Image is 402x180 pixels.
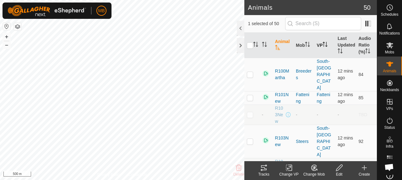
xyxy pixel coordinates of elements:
[381,159,398,176] div: Open chat
[276,172,301,177] div: Change VP
[253,43,258,48] p-sorticon: Activate to sort
[314,33,335,58] th: VP
[275,68,291,81] span: R100Martha
[352,172,377,177] div: Create
[296,68,312,81] div: Breeders
[382,163,397,167] span: Heatmap
[358,72,363,77] span: 84
[98,8,105,14] span: MB
[251,172,276,177] div: Tracks
[385,50,394,54] span: Mobs
[358,95,363,100] span: 85
[323,43,328,48] p-sorticon: Activate to sort
[338,112,339,117] span: -
[285,17,361,30] input: Search (S)
[384,126,395,129] span: Status
[317,126,331,157] a: South-[GEOGRAPHIC_DATA]
[381,13,398,16] span: Schedules
[380,88,399,92] span: Neckbands
[338,68,353,80] span: 7 Oct 2025, 1:03 pm
[358,139,363,144] span: 92
[365,49,370,54] p-sorticon: Activate to sort
[262,70,269,77] img: returning on
[8,5,86,16] img: Gallagher Logo
[262,137,269,144] img: returning on
[364,3,371,12] span: 50
[386,145,393,148] span: Infra
[317,59,331,90] a: South-[GEOGRAPHIC_DATA]
[317,112,318,117] app-display-virtual-paddock-transition: -
[296,138,312,145] div: Steers
[379,31,400,35] span: Notifications
[275,91,291,105] span: R101New
[262,93,269,101] img: returning on
[358,112,367,117] span: TBD
[275,46,280,51] p-sorticon: Activate to sort
[327,172,352,177] div: Edit
[293,33,314,58] th: Mob
[335,33,356,58] th: Last Updated
[275,105,285,125] span: R103New
[275,135,291,148] span: R103New
[273,33,293,58] th: Animal
[338,135,353,147] span: 7 Oct 2025, 1:03 pm
[296,91,312,105] div: Fattening
[356,33,377,58] th: Audio Ratio (%)
[262,43,267,48] p-sorticon: Activate to sort
[317,92,330,104] a: Fattening
[338,92,353,104] span: 7 Oct 2025, 1:03 pm
[248,20,285,27] span: 1 selected of 50
[296,112,312,118] div: -
[275,158,285,178] span: R104New
[338,49,343,54] p-sorticon: Activate to sort
[3,33,10,41] button: +
[128,172,147,177] a: Contact Us
[3,23,10,30] button: Reset Map
[305,43,310,48] p-sorticon: Activate to sort
[301,172,327,177] div: Change Mob
[248,4,364,11] h2: Animals
[386,107,393,111] span: VPs
[14,23,21,30] button: Map Layers
[3,41,10,49] button: –
[262,112,263,117] span: -
[383,69,396,73] span: Animals
[97,172,121,177] a: Privacy Policy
